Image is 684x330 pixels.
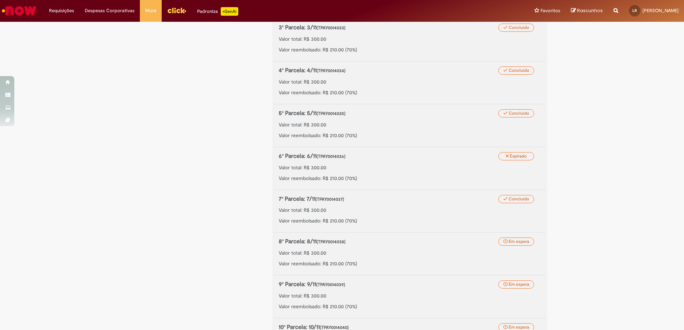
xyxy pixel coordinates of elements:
img: ServiceNow [1,4,38,18]
p: Valor reembolsado: R$ 210.00 (70%) [279,217,541,224]
span: (TPAY0014035) [317,111,346,116]
span: [PERSON_NAME] [643,7,679,14]
span: Despesas Corporativas [85,7,135,14]
span: (TPAY0014036) [317,154,346,159]
span: (TPAY0014034) [317,68,346,74]
span: (TPAY0014037) [316,196,344,202]
p: Valor total: R$ 300.00 [279,121,541,128]
p: Valor total: R$ 300.00 [279,78,541,85]
span: Em espera [509,324,529,330]
p: Valor total: R$ 300.00 [279,206,541,214]
p: 3ª Parcela: 3/11 [279,24,503,32]
p: Valor reembolsado: R$ 210.00 (70%) [279,175,541,182]
span: Concluído [509,196,529,202]
p: 6ª Parcela: 6/11 [279,152,503,160]
p: Valor reembolsado: R$ 210.00 (70%) [279,89,541,96]
span: LR [632,8,637,13]
p: +GenAi [221,7,238,16]
p: Valor total: R$ 300.00 [279,164,541,171]
p: Valor reembolsado: R$ 210.00 (70%) [279,132,541,139]
span: Concluído [509,110,529,116]
span: Favoritos [541,7,560,14]
span: More [145,7,156,14]
span: (TPAY0014038) [317,239,346,245]
p: 4ª Parcela: 4/11 [279,66,503,75]
span: Rascunhos [577,7,603,14]
div: Padroniza [197,7,238,16]
p: 8ª Parcela: 8/11 [279,237,503,246]
p: 7ª Parcela: 7/11 [279,195,503,203]
p: Valor total: R$ 300.00 [279,249,541,256]
p: 9ª Parcela: 9/11 [279,280,503,289]
p: Valor reembolsado: R$ 210.00 (70%) [279,46,541,53]
span: Concluído [509,67,529,73]
p: Valor total: R$ 300.00 [279,35,541,42]
p: Valor total: R$ 300.00 [279,292,541,299]
p: Valor reembolsado: R$ 210.00 (70%) [279,303,541,310]
span: Em espera [509,239,529,244]
span: Expirado [510,153,527,159]
span: (TPAY0014033) [317,25,346,31]
p: Valor reembolsado: R$ 210.00 (70%) [279,260,541,267]
span: Concluído [509,25,529,30]
a: Rascunhos [571,7,603,14]
span: Em espera [509,281,529,287]
span: (TPAY0014039) [316,282,345,287]
img: click_logo_yellow_360x200.png [167,5,186,16]
p: 5ª Parcela: 5/11 [279,109,503,117]
span: Requisições [49,7,74,14]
